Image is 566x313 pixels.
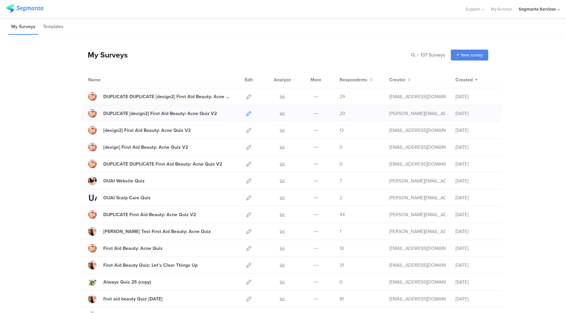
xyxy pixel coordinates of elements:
[103,194,151,201] div: OUAI Scalp Care Quiz
[6,4,43,13] img: segmanta logo
[309,71,323,88] div: More
[340,161,343,168] span: 0
[340,177,342,184] span: 7
[455,76,473,83] span: Created
[389,177,446,184] div: riel@segmanta.com
[88,193,151,202] a: OUAI Scalp Care Quiz
[88,109,217,118] a: DUPLICATE [design2] First Aid Beauty: Acne Quiz V2
[340,211,345,218] span: 44
[389,228,446,235] div: riel@segmanta.com
[340,110,345,117] span: 20
[340,93,345,100] span: 29
[88,227,211,236] a: [PERSON_NAME] Test First Aid Beauty: Acne Quiz
[272,71,292,88] div: Analyze
[455,93,495,100] div: [DATE]
[103,110,217,117] div: DUPLICATE [design2] First Aid Beauty: Acne Quiz V2
[455,194,495,201] div: [DATE]
[88,261,198,269] a: First Aid Beauty Quiz: Let’s Clear Things Up
[455,161,495,168] div: [DATE]
[340,194,342,201] span: 2
[340,228,341,235] span: 1
[455,177,495,184] div: [DATE]
[519,6,556,12] div: Segmanta Services
[340,76,373,83] button: Respondents
[88,294,163,303] a: first aid beauty Quiz [DATE]
[455,211,495,218] div: [DATE]
[455,110,495,117] div: [DATE]
[389,110,446,117] div: riel@segmanta.com
[455,295,495,302] div: [DATE]
[340,262,344,269] span: 31
[88,126,191,135] a: [design2] First Aid Beauty: Acne Quiz V2
[340,279,343,286] span: 0
[389,161,446,168] div: gillat@segmanta.com
[88,278,151,286] a: Always Quiz 25 (copy)
[103,127,191,134] div: [design2] First Aid Beauty: Acne Quiz V2
[389,127,446,134] div: gillat@segmanta.com
[103,262,198,269] div: First Aid Beauty Quiz: Let’s Clear Things Up
[389,245,446,252] div: channelle@segmanta.com
[103,93,232,100] div: DUPLICATE DUPLICATE [design2] First Aid Beauty: Acne Quiz V2
[389,144,446,151] div: gillat@segmanta.com
[455,279,495,286] div: [DATE]
[103,245,163,252] div: First Aid Beauty: Acne Quiz
[455,262,495,269] div: [DATE]
[455,76,478,83] button: Created
[103,295,163,302] div: first aid beauty Quiz July 25
[455,228,495,235] div: [DATE]
[103,144,188,151] div: [design] First Aid Beauty: Acne Quiz V2
[389,262,446,269] div: eliran@segmanta.com
[455,245,495,252] div: [DATE]
[103,279,151,286] div: Always Quiz 25 (copy)
[40,19,67,35] li: Templates
[8,19,38,35] li: My Surveys
[103,177,145,184] div: OUAI Website Quiz
[81,49,128,60] div: My Surveys
[340,127,344,134] span: 12
[340,144,343,151] span: 0
[389,76,411,83] button: Creator
[461,52,483,58] span: New survey
[340,295,344,302] span: 81
[455,127,495,134] div: [DATE]
[416,52,419,59] span: |
[340,76,367,83] span: Respondents
[389,194,446,201] div: riel@segmanta.com
[88,76,128,83] div: Name
[389,211,446,218] div: riel@segmanta.com
[103,228,211,235] div: Riel Test First Aid Beauty: Acne Quiz
[389,76,405,83] span: Creator
[88,176,145,185] a: OUAI Website Quiz
[242,71,256,88] div: Edit
[88,244,163,253] a: First Aid Beauty: Acne Quiz
[88,160,222,168] a: DUPLICATE DUPLICATE First Aid Beauty: Acne Quiz V2
[455,144,495,151] div: [DATE]
[103,211,196,218] div: DUPLICATE First Aid Beauty: Acne Quiz V2
[421,52,445,59] span: 137 Surveys
[465,6,480,12] span: Support
[88,210,196,219] a: DUPLICATE First Aid Beauty: Acne Quiz V2
[389,295,446,302] div: eliran@segmanta.com
[389,93,446,100] div: gillat@segmanta.com
[88,143,188,151] a: [design] First Aid Beauty: Acne Quiz V2
[389,279,446,286] div: gillat@segmanta.com
[88,92,232,101] a: DUPLICATE DUPLICATE [design2] First Aid Beauty: Acne Quiz V2
[340,245,344,252] span: 10
[103,161,222,168] div: DUPLICATE DUPLICATE First Aid Beauty: Acne Quiz V2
